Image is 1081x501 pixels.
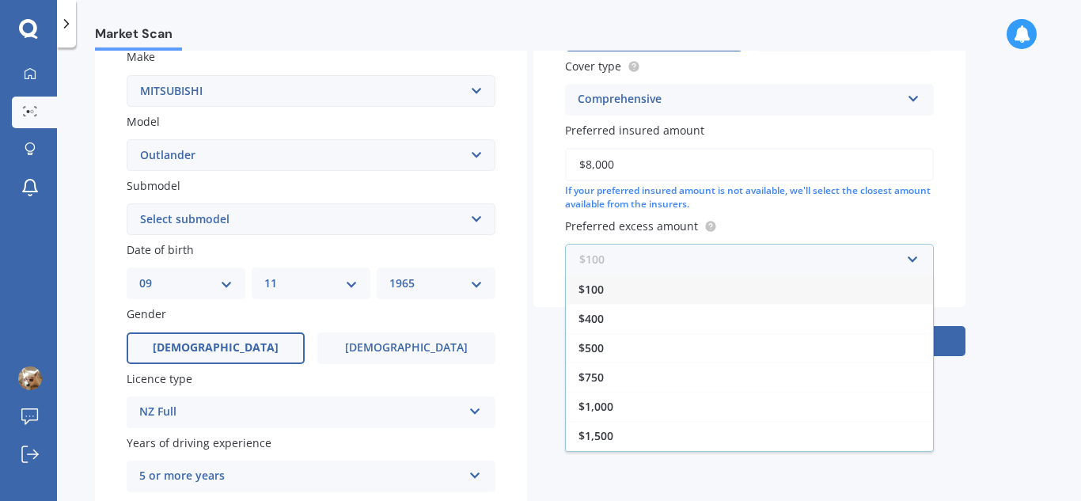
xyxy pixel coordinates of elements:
[578,370,604,385] span: $750
[139,467,462,486] div: 5 or more years
[127,242,194,257] span: Date of birth
[127,178,180,193] span: Submodel
[95,26,182,47] span: Market Scan
[578,340,604,355] span: $500
[578,428,613,443] span: $1,500
[578,311,604,326] span: $400
[565,148,934,181] input: Enter amount
[578,282,604,297] span: $100
[565,123,704,138] span: Preferred insured amount
[127,371,192,386] span: Licence type
[18,366,42,390] img: ACg8ocI8dlVzaNpt1xqn2SGQvJxstZ9wsYR7GdWrEEeuGHspWAu6Agqe=s96-c
[127,50,155,65] span: Make
[127,114,160,129] span: Model
[565,59,621,74] span: Cover type
[345,341,468,355] span: [DEMOGRAPHIC_DATA]
[578,399,613,414] span: $1,000
[127,307,166,322] span: Gender
[153,341,279,355] span: [DEMOGRAPHIC_DATA]
[578,90,901,109] div: Comprehensive
[565,218,698,233] span: Preferred excess amount
[127,435,271,450] span: Years of driving experience
[139,403,462,422] div: NZ Full
[565,184,934,211] div: If your preferred insured amount is not available, we'll select the closest amount available from...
